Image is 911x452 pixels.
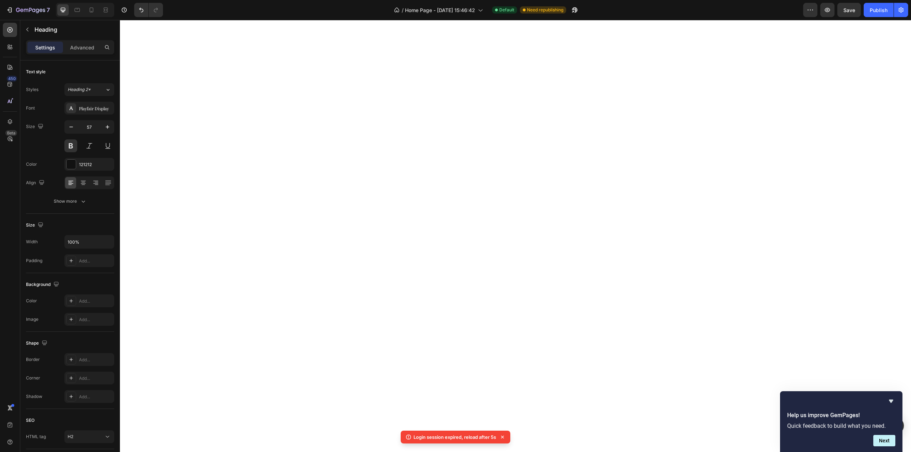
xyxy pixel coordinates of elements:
p: Settings [35,44,55,51]
button: Show more [26,195,114,208]
div: Shadow [26,393,42,400]
p: Quick feedback to build what you need. [787,422,895,429]
button: Hide survey [887,397,895,405]
div: Font [26,105,35,111]
div: Add... [79,298,112,304]
button: 7 [3,3,53,17]
div: Background [26,280,60,289]
div: Size [26,122,45,132]
button: Save [837,3,861,17]
div: Undo/Redo [134,3,163,17]
div: Publish [870,6,888,14]
div: Add... [79,317,112,323]
span: Need republishing [527,7,563,13]
div: Styles [26,86,38,93]
p: Advanced [70,44,94,51]
div: Add... [79,375,112,382]
button: Publish [864,3,894,17]
p: 7 [47,6,50,14]
span: / [402,6,404,14]
div: Size [26,220,45,230]
div: Color [26,298,37,304]
div: Help us improve GemPages! [787,397,895,446]
div: Corner [26,375,40,381]
div: 121212 [79,161,112,168]
input: Auto [65,235,114,248]
div: 450 [7,76,17,81]
span: Default [499,7,514,13]
div: HTML tag [26,434,46,440]
div: Shape [26,339,49,348]
div: Add... [79,394,112,400]
p: Login session expired, reload after 5s [414,434,496,441]
div: Color [26,161,37,167]
div: Add... [79,258,112,264]
span: Heading 2* [68,86,91,93]
div: Padding [26,257,42,264]
p: Heading [35,25,111,34]
button: Heading 2* [64,83,114,96]
div: Beta [5,130,17,136]
div: Image [26,316,38,323]
button: H2 [64,430,114,443]
div: Show more [54,198,87,205]
div: Align [26,178,46,188]
span: Save [843,7,855,13]
h2: Help us improve GemPages! [787,411,895,420]
div: Border [26,356,40,363]
span: Home Page - [DATE] 15:46:42 [405,6,475,14]
iframe: Design area [120,20,911,452]
button: Next question [873,435,895,446]
div: SEO [26,417,35,424]
div: Playfair Display [79,105,112,112]
div: Add... [79,357,112,363]
span: H2 [68,434,73,439]
div: Width [26,239,38,245]
div: Text style [26,69,46,75]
